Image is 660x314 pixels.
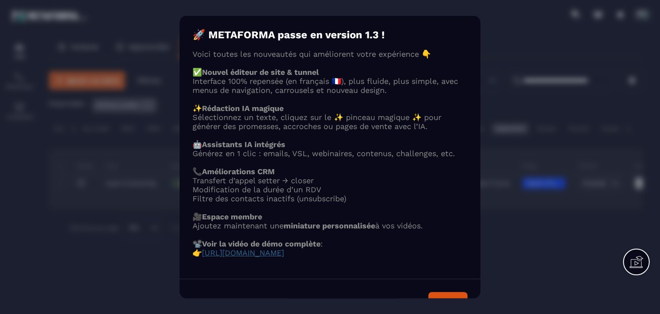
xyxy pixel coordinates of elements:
[202,140,285,149] strong: Assistants IA intégrés
[192,104,467,113] p: ✨
[202,239,321,248] strong: Voir la vidéo de démo complète
[192,248,467,257] p: 👉
[192,49,467,58] p: Voici toutes les nouveautés qui améliorent votre expérience 👇
[192,185,467,194] li: Modification de la durée d’un RDV
[202,68,319,77] strong: Nouvel éditeur de site & tunnel
[192,77,467,95] p: Interface 100% repensée (en français 🇫🇷), plus fluide, plus simple, avec menus de navigation, car...
[192,176,467,185] li: Transfert d’appel setter → closer
[284,221,375,230] strong: miniature personnalisée
[436,298,460,304] div: Compris
[202,212,262,221] strong: Espace membre
[202,248,284,257] a: [URL][DOMAIN_NAME]
[428,292,467,309] button: Compris
[192,194,467,203] li: Filtre des contacts inactifs (unsubscribe)
[192,167,467,176] p: 📞
[192,239,467,248] p: 📽️ :
[192,221,467,230] p: Ajoutez maintenant une à vos vidéos.
[192,140,467,149] p: 🤖
[202,167,275,176] strong: Améliorations CRM
[192,212,467,221] p: 🎥
[192,149,467,158] p: Générez en 1 clic : emails, VSL, webinaires, contenus, challenges, etc.
[202,104,284,113] strong: Rédaction IA magique
[192,29,467,41] h4: 🚀 METAFORMA passe en version 1.3 !
[192,113,467,131] p: Sélectionnez un texte, cliquez sur le ✨ pinceau magique ✨ pour générer des promesses, accroches o...
[192,68,467,77] p: ✅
